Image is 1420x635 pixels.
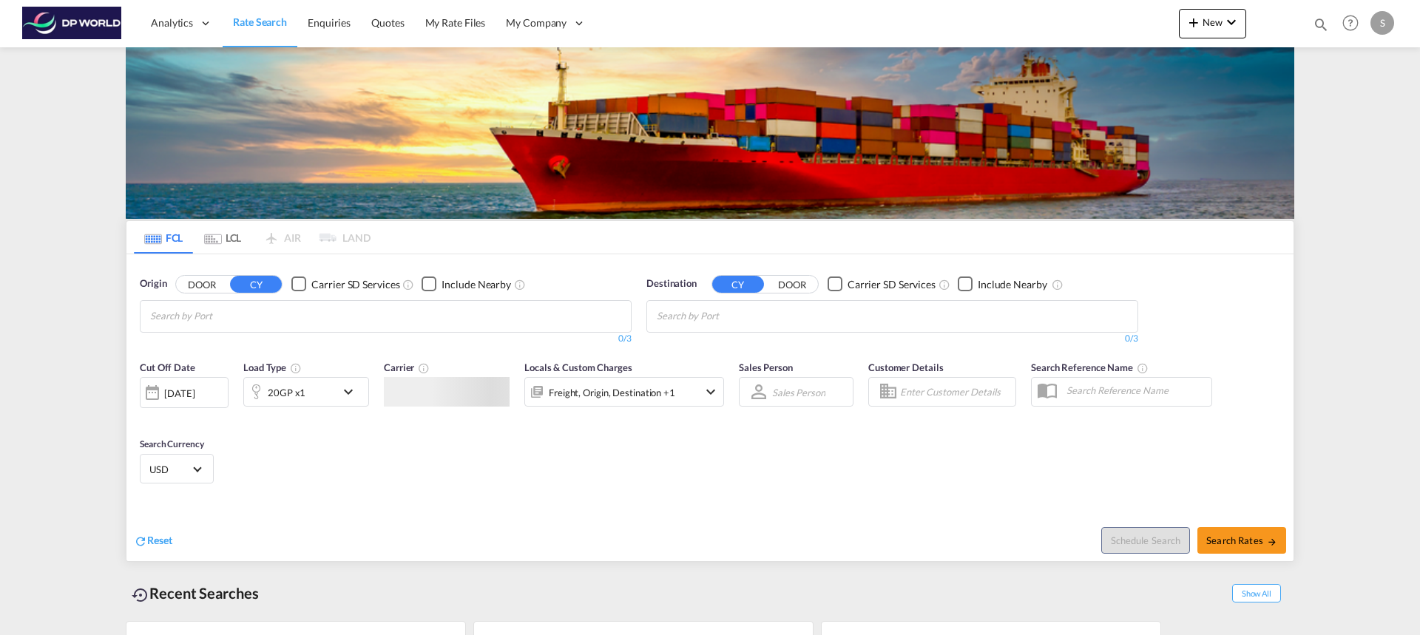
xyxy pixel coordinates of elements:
div: 0/3 [646,333,1138,345]
span: Reset [147,534,172,546]
img: LCL+%26+FCL+BACKGROUND.png [126,47,1294,219]
span: Rate Search [233,16,287,28]
md-icon: Your search will be saved by the below given name [1137,362,1149,374]
span: Destination [646,276,697,291]
md-select: Select Currency: $ USDUnited States Dollar [148,458,206,480]
button: icon-plus 400-fgNewicon-chevron-down [1179,9,1246,38]
div: Freight Origin Destination Factory Stuffingicon-chevron-down [524,377,724,407]
button: Search Ratesicon-arrow-right [1197,527,1286,554]
div: [DATE] [164,387,195,400]
img: c08ca190194411f088ed0f3ba295208c.png [22,7,122,40]
md-icon: icon-arrow-right [1267,537,1277,547]
div: 20GP x1 [268,382,305,403]
div: Include Nearby [978,277,1047,292]
input: Chips input. [150,305,291,328]
span: Origin [140,276,166,291]
md-checkbox: Checkbox No Ink [291,276,399,292]
md-icon: The selected Trucker/Carrierwill be displayed in the rate results If the rates are from another f... [418,362,430,374]
md-icon: Unchecked: Ignores neighbouring ports when fetching rates.Checked : Includes neighbouring ports w... [1052,279,1064,291]
md-icon: Unchecked: Ignores neighbouring ports when fetching rates.Checked : Includes neighbouring ports w... [514,279,526,291]
input: Chips input. [657,305,797,328]
md-select: Sales Person [771,381,827,403]
md-checkbox: Checkbox No Ink [422,276,511,292]
md-datepicker: Select [140,407,151,427]
span: Customer Details [868,361,943,373]
md-icon: Unchecked: Search for CY (Container Yard) services for all selected carriers.Checked : Search for... [939,279,950,291]
input: Search Reference Name [1059,379,1211,401]
md-icon: icon-backup-restore [132,586,149,604]
div: 20GP x1icon-chevron-down [243,377,369,407]
div: icon-magnify [1313,16,1329,38]
span: Search Rates [1206,534,1277,546]
div: Freight Origin Destination Factory Stuffing [549,382,675,403]
span: My Company [506,16,567,30]
div: Carrier SD Services [848,277,936,292]
span: Locals & Custom Charges [524,361,632,373]
div: icon-refreshReset [134,533,172,549]
button: DOOR [176,276,228,293]
md-checkbox: Checkbox No Ink [958,276,1047,292]
md-icon: icon-chevron-down [702,383,720,401]
button: CY [712,276,764,293]
div: 0/3 [140,333,632,345]
div: OriginDOOR CY Checkbox No InkUnchecked: Search for CY (Container Yard) services for all selected ... [126,254,1294,561]
span: Cut Off Date [140,361,195,373]
md-tab-item: FCL [134,221,193,254]
md-icon: Unchecked: Search for CY (Container Yard) services for all selected carriers.Checked : Search for... [402,279,414,291]
span: USD [149,463,191,476]
div: Include Nearby [442,277,511,292]
span: Sales Person [739,361,793,373]
span: New [1185,16,1240,28]
div: S [1370,11,1394,35]
button: DOOR [766,276,818,293]
span: Search Reference Name [1031,361,1149,373]
md-chips-wrap: Chips container with autocompletion. Enter the text area, type text to search, and then use the u... [655,301,803,328]
button: Note: By default Schedule search will only considerorigin ports, destination ports and cut off da... [1101,527,1190,554]
span: Help [1338,10,1363,35]
md-tab-item: LCL [193,221,252,254]
span: Search Currency [140,438,204,449]
span: Quotes [371,16,404,29]
md-icon: icon-information-outline [290,362,302,374]
span: Carrier [384,361,430,373]
span: Show All [1232,584,1281,602]
md-icon: icon-magnify [1313,16,1329,33]
span: Enquiries [308,16,351,29]
md-icon: icon-plus 400-fg [1185,13,1203,31]
div: Help [1338,10,1370,37]
md-pagination-wrapper: Use the left and right arrow keys to navigate between tabs [134,221,371,254]
input: Enter Customer Details [900,381,1011,403]
md-icon: icon-refresh [134,534,147,548]
span: Load Type [243,361,302,373]
div: [DATE] [140,377,229,408]
button: CY [230,276,282,293]
span: My Rate Files [425,16,486,29]
md-icon: icon-chevron-down [339,383,365,401]
span: Analytics [151,16,193,30]
div: Carrier SD Services [311,277,399,292]
md-icon: icon-chevron-down [1223,13,1240,31]
div: Recent Searches [126,577,265,610]
md-checkbox: Checkbox No Ink [828,276,936,292]
md-chips-wrap: Chips container with autocompletion. Enter the text area, type text to search, and then use the u... [148,301,297,328]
